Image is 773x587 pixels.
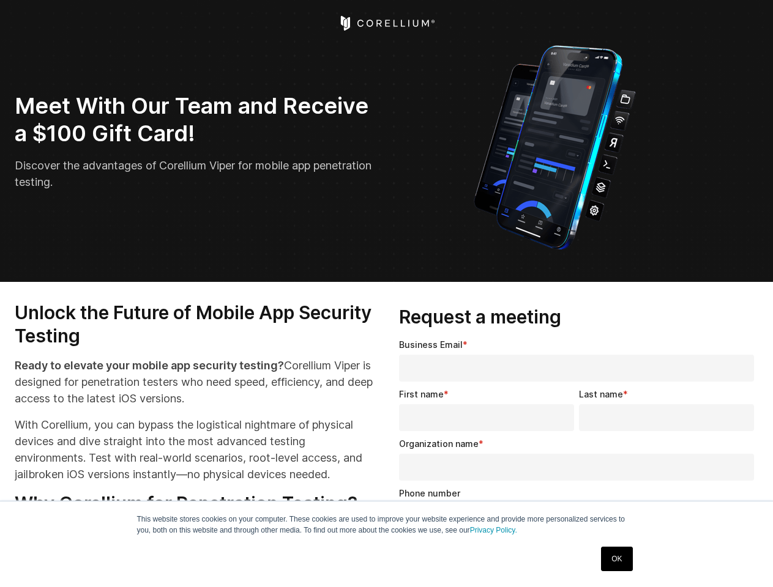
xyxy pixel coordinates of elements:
[399,488,460,498] span: Phone number
[463,39,647,253] img: Corellium_VIPER_Hero_1_1x
[15,92,378,147] h2: Meet With Our Team and Receive a $100 Gift Card!
[15,301,375,347] h3: Unlock the Future of Mobile App Security Testing
[15,492,375,515] h3: Why Corellium for Penetration Testing?
[399,306,759,329] h3: Request a meeting
[15,357,375,407] p: Corellium Viper is designed for penetration testers who need speed, efficiency, and deep access t...
[399,438,479,449] span: Organization name
[470,526,517,534] a: Privacy Policy.
[338,16,435,31] a: Corellium Home
[15,416,375,482] p: With Corellium, you can bypass the logistical nightmare of physical devices and dive straight int...
[399,339,463,350] span: Business Email
[399,389,444,399] span: First name
[137,514,637,536] p: This website stores cookies on your computer. These cookies are used to improve your website expe...
[601,547,632,571] a: OK
[579,389,623,399] span: Last name
[15,159,372,188] span: Discover the advantages of Corellium Viper for mobile app penetration testing.
[15,359,284,372] strong: Ready to elevate your mobile app security testing?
